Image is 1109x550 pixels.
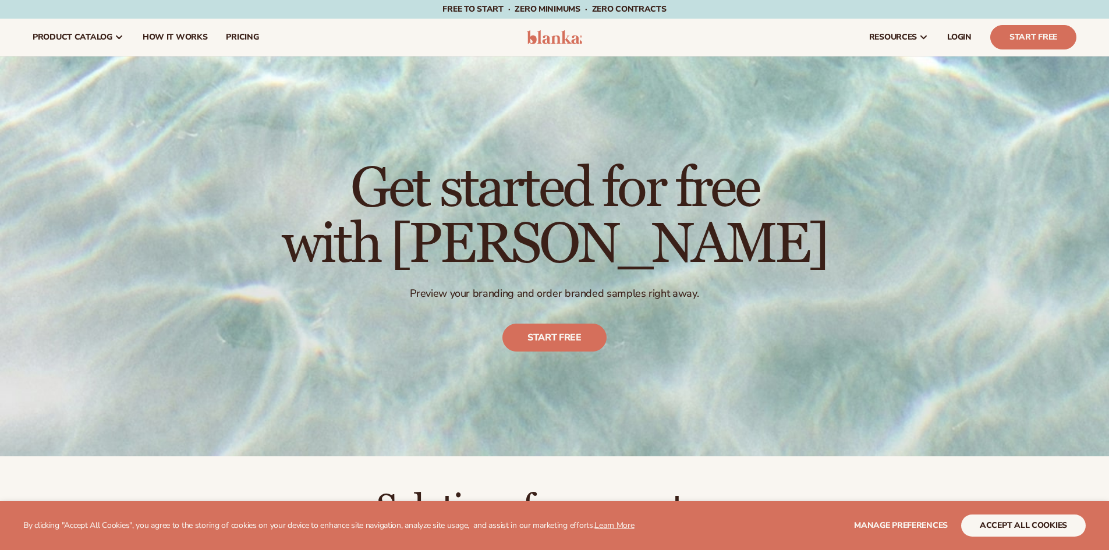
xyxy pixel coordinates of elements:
span: How It Works [143,33,208,42]
p: By clicking "Accept All Cookies", you agree to the storing of cookies on your device to enhance s... [23,521,635,531]
a: Start Free [990,25,1076,49]
span: pricing [226,33,258,42]
a: Start free [502,324,607,352]
span: resources [869,33,917,42]
span: Manage preferences [854,520,948,531]
button: Manage preferences [854,514,948,537]
button: accept all cookies [961,514,1086,537]
h2: Solutions for every stage [33,489,1076,528]
span: LOGIN [947,33,972,42]
a: Learn More [594,520,634,531]
span: product catalog [33,33,112,42]
a: How It Works [133,19,217,56]
a: resources [860,19,938,56]
img: logo [527,30,582,44]
a: LOGIN [938,19,981,56]
a: product catalog [23,19,133,56]
p: Preview your branding and order branded samples right away. [282,287,827,300]
a: pricing [217,19,268,56]
h1: Get started for free with [PERSON_NAME] [282,161,827,273]
span: Free to start · ZERO minimums · ZERO contracts [442,3,666,15]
